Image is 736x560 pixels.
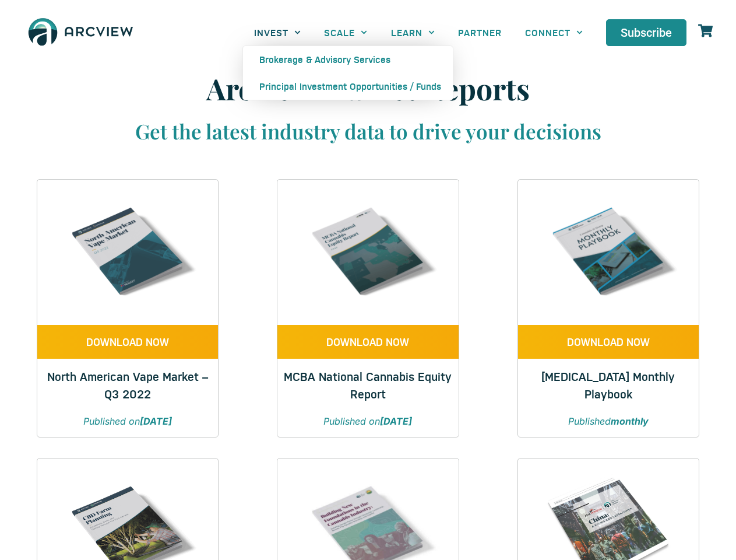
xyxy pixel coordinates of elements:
p: Published [530,414,687,428]
a: North American Vape Market – Q3 2022 [47,368,208,401]
a: Principal Investment Opportunities / Funds [243,73,453,100]
strong: monthly [611,415,649,427]
span: DOWNLOAD NOW [86,337,169,347]
a: Subscribe [606,19,686,46]
a: [MEDICAL_DATA] Monthly Playbook [541,368,675,401]
p: Published on [289,414,446,428]
a: LEARN [379,19,446,45]
a: DOWNLOAD NOW [37,325,218,359]
img: Cannabis & Hemp Monthly Playbook [536,180,681,324]
span: DOWNLOAD NOW [326,337,409,347]
ul: INVEST [242,45,453,100]
strong: [DATE] [380,415,412,427]
strong: [DATE] [140,415,172,427]
a: INVEST [242,19,312,45]
h1: Arcview Market Reports [54,71,683,106]
a: CONNECT [513,19,594,45]
a: Brokerage & Advisory Services [243,46,453,73]
img: Q3 2022 VAPE REPORT [55,180,200,324]
nav: Menu [242,19,594,45]
h3: Get the latest industry data to drive your decisions [54,118,683,145]
a: PARTNER [446,19,513,45]
a: SCALE [312,19,379,45]
a: MCBA National Cannabis Equity Report [284,368,452,401]
a: DOWNLOAD NOW [518,325,699,359]
span: Subscribe [621,27,672,38]
img: The Arcview Group [23,12,138,54]
p: Published on [49,414,206,428]
a: DOWNLOAD NOW [277,325,458,359]
span: DOWNLOAD NOW [567,337,650,347]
